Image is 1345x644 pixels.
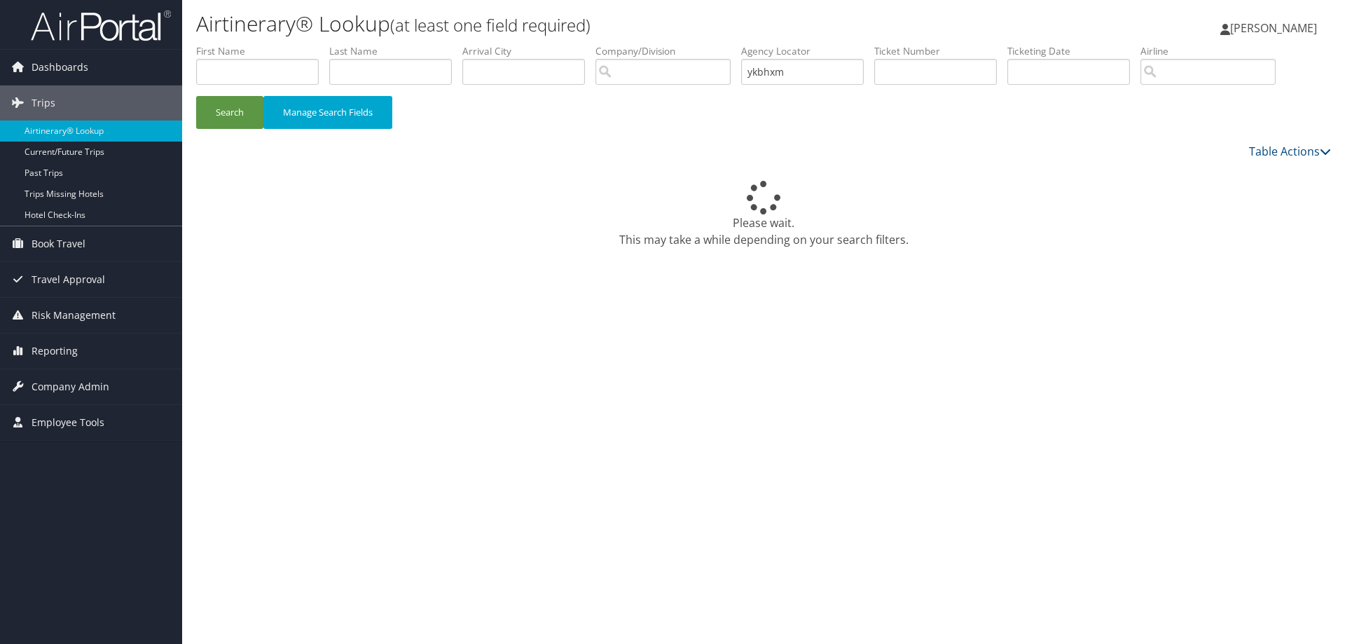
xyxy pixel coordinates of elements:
[462,44,595,58] label: Arrival City
[741,44,874,58] label: Agency Locator
[595,44,741,58] label: Company/Division
[32,369,109,404] span: Company Admin
[390,13,591,36] small: (at least one field required)
[196,181,1331,248] div: Please wait. This may take a while depending on your search filters.
[263,96,392,129] button: Manage Search Fields
[1249,144,1331,159] a: Table Actions
[31,9,171,42] img: airportal-logo.png
[32,85,55,121] span: Trips
[32,405,104,440] span: Employee Tools
[196,9,953,39] h1: Airtinerary® Lookup
[32,298,116,333] span: Risk Management
[1230,20,1317,36] span: [PERSON_NAME]
[32,226,85,261] span: Book Travel
[1140,44,1286,58] label: Airline
[32,334,78,369] span: Reporting
[196,44,329,58] label: First Name
[32,262,105,297] span: Travel Approval
[1220,7,1331,49] a: [PERSON_NAME]
[32,50,88,85] span: Dashboards
[1007,44,1140,58] label: Ticketing Date
[196,96,263,129] button: Search
[329,44,462,58] label: Last Name
[874,44,1007,58] label: Ticket Number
